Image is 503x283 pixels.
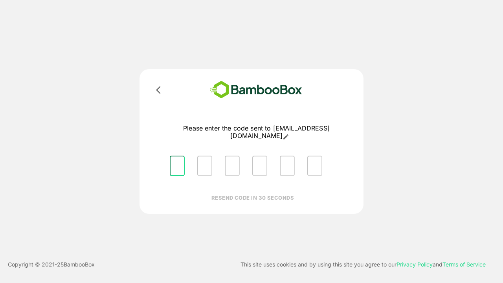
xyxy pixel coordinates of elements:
input: Please enter OTP character 3 [225,156,240,176]
input: Please enter OTP character 6 [307,156,322,176]
p: Copyright © 2021- 25 BambooBox [8,260,95,269]
input: Please enter OTP character 2 [197,156,212,176]
img: bamboobox [198,79,314,101]
input: Please enter OTP character 1 [170,156,185,176]
input: Please enter OTP character 5 [280,156,295,176]
a: Privacy Policy [397,261,433,268]
a: Terms of Service [442,261,486,268]
p: This site uses cookies and by using this site you agree to our and [240,260,486,269]
input: Please enter OTP character 4 [252,156,267,176]
p: Please enter the code sent to [EMAIL_ADDRESS][DOMAIN_NAME] [163,125,349,140]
